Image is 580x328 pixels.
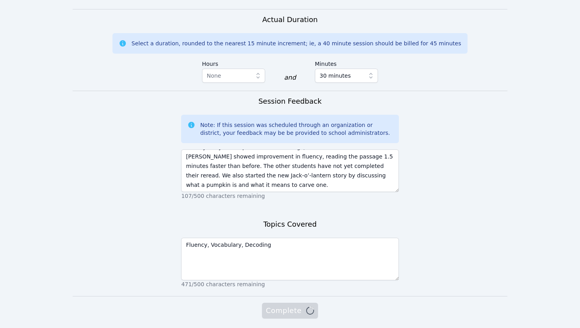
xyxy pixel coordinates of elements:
div: Select a duration, rounded to the nearest 15 minute increment; ie, a 40 minute session should be ... [131,39,461,47]
span: None [207,73,221,79]
div: Note: If this session was scheduled through an organization or district, your feedback may be be ... [200,121,392,137]
h3: Actual Duration [262,14,318,25]
p: 471/500 characters remaining [181,280,399,288]
span: 30 minutes [320,71,351,80]
textarea: The students did well [DATE]. We began decoding words from the previous fluency story and explore... [181,149,399,192]
button: None [202,69,265,83]
div: and [284,73,296,82]
button: Complete [262,303,318,319]
p: 107/500 characters remaining [181,192,399,200]
span: Complete [266,305,314,316]
textarea: Fluency, Vocabulary, Decoding [181,238,399,280]
button: 30 minutes [315,69,378,83]
h3: Session Feedback [258,96,322,107]
label: Minutes [315,57,378,69]
label: Hours [202,57,265,69]
h3: Topics Covered [263,219,316,230]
